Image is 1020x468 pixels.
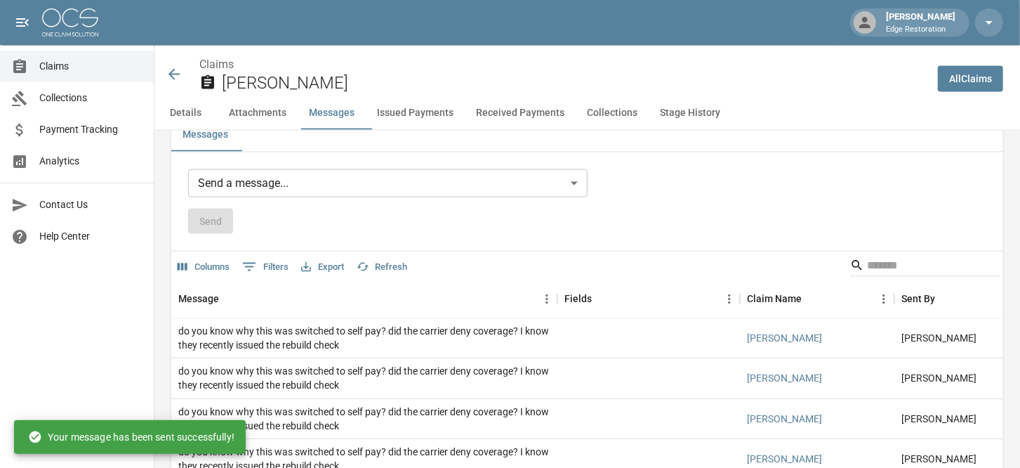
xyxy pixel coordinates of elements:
[188,169,588,197] div: Send a message...
[239,256,292,278] button: Show filters
[39,122,143,137] span: Payment Tracking
[174,256,233,278] button: Select columns
[747,280,802,319] div: Claim Name
[536,289,557,310] button: Menu
[39,229,143,244] span: Help Center
[901,280,935,319] div: Sent By
[747,412,822,427] a: [PERSON_NAME]
[178,365,550,393] div: do you know why this was switched to self pay? did the carrier deny coverage? I know they recentl...
[880,10,961,35] div: [PERSON_NAME]
[802,290,821,309] button: Sort
[28,424,234,450] div: Your message has been sent successfully!
[366,96,465,130] button: Issued Payments
[8,8,37,37] button: open drawer
[42,8,98,37] img: ocs-logo-white-transparent.png
[178,405,550,434] div: do you know why this was switched to self pay? did the carrier deny coverage? I know they recentl...
[564,280,592,319] div: Fields
[557,280,740,319] div: Fields
[39,59,143,74] span: Claims
[901,412,976,427] div: Matthew Kelly
[39,91,143,105] span: Collections
[219,290,239,309] button: Sort
[935,290,955,309] button: Sort
[178,325,550,353] div: do you know why this was switched to self pay? did the carrier deny coverage? I know they recentl...
[171,118,239,152] button: Messages
[576,96,649,130] button: Collections
[218,96,298,130] button: Attachments
[353,256,411,278] button: Refresh
[199,56,927,73] nav: breadcrumb
[649,96,731,130] button: Stage History
[154,96,1020,130] div: anchor tabs
[199,58,234,71] a: Claims
[886,24,955,36] p: Edge Restoration
[901,332,976,346] div: Matthew Kelly
[592,290,611,309] button: Sort
[850,254,1000,280] div: Search
[39,197,143,212] span: Contact Us
[747,372,822,386] a: [PERSON_NAME]
[178,280,219,319] div: Message
[298,96,366,130] button: Messages
[901,453,976,467] div: Matthew Kelly
[171,280,557,319] div: Message
[222,73,927,93] h2: [PERSON_NAME]
[465,96,576,130] button: Received Payments
[740,280,894,319] div: Claim Name
[747,453,822,467] a: [PERSON_NAME]
[39,154,143,169] span: Analytics
[901,372,976,386] div: Matthew Kelly
[873,289,894,310] button: Menu
[938,66,1003,92] a: AllClaims
[171,118,1003,152] div: related-list tabs
[154,96,218,130] button: Details
[298,256,347,278] button: Export
[719,289,740,310] button: Menu
[747,332,822,346] a: [PERSON_NAME]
